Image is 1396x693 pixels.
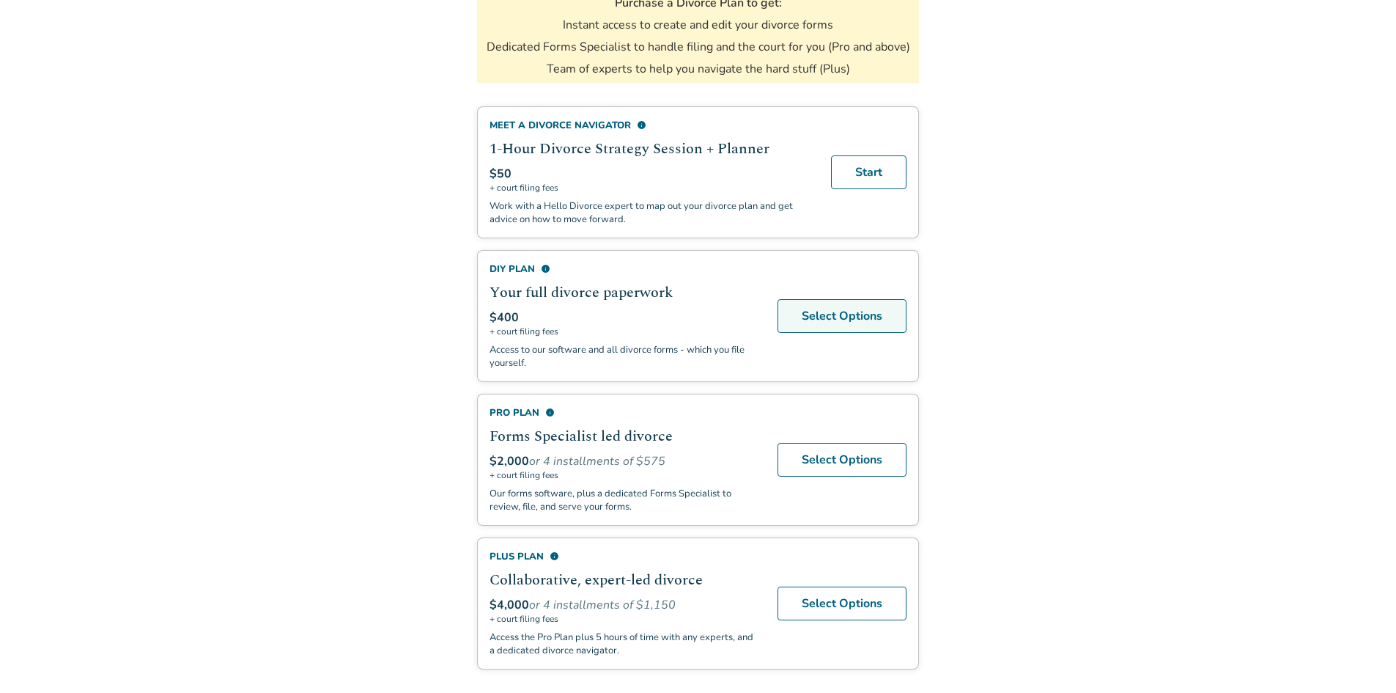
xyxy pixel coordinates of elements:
span: $4,000 [490,597,529,613]
li: Dedicated Forms Specialist to handle filing and the court for you (Pro and above) [487,39,910,55]
h2: 1-Hour Divorce Strategy Session + Planner [490,138,813,160]
span: info [637,120,646,130]
div: or 4 installments of $1,150 [490,597,760,613]
h2: Forms Specialist led divorce [490,425,760,447]
iframe: Chat Widget [1323,623,1396,693]
h2: Collaborative, expert-led divorce [490,569,760,591]
span: + court filing fees [490,326,760,337]
div: Meet a divorce navigator [490,119,813,132]
a: Select Options [778,299,906,333]
span: + court filing fees [490,469,760,481]
span: $400 [490,309,519,326]
span: info [545,408,555,417]
div: or 4 installments of $575 [490,453,760,469]
p: Access to our software and all divorce forms - which you file yourself. [490,343,760,370]
span: + court filing fees [490,182,813,194]
span: $2,000 [490,453,529,469]
a: Select Options [778,443,906,477]
a: Select Options [778,587,906,620]
span: info [541,264,550,274]
span: + court filing fees [490,613,760,625]
div: Plus Plan [490,550,760,563]
li: Instant access to create and edit your divorce forms [563,17,833,33]
div: DIY Plan [490,263,760,276]
li: Team of experts to help you navigate the hard stuff (Plus) [547,61,850,77]
a: Start [831,155,906,189]
div: Pro Plan [490,406,760,419]
p: Our forms software, plus a dedicated Forms Specialist to review, file, and serve your forms. [490,487,760,513]
span: info [550,551,559,561]
h2: Your full divorce paperwork [490,282,760,304]
p: Access the Pro Plan plus 5 hours of time with any experts, and a dedicated divorce navigator. [490,631,760,657]
span: $50 [490,166,512,182]
p: Work with a Hello Divorce expert to map out your divorce plan and get advice on how to move forward. [490,199,813,226]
